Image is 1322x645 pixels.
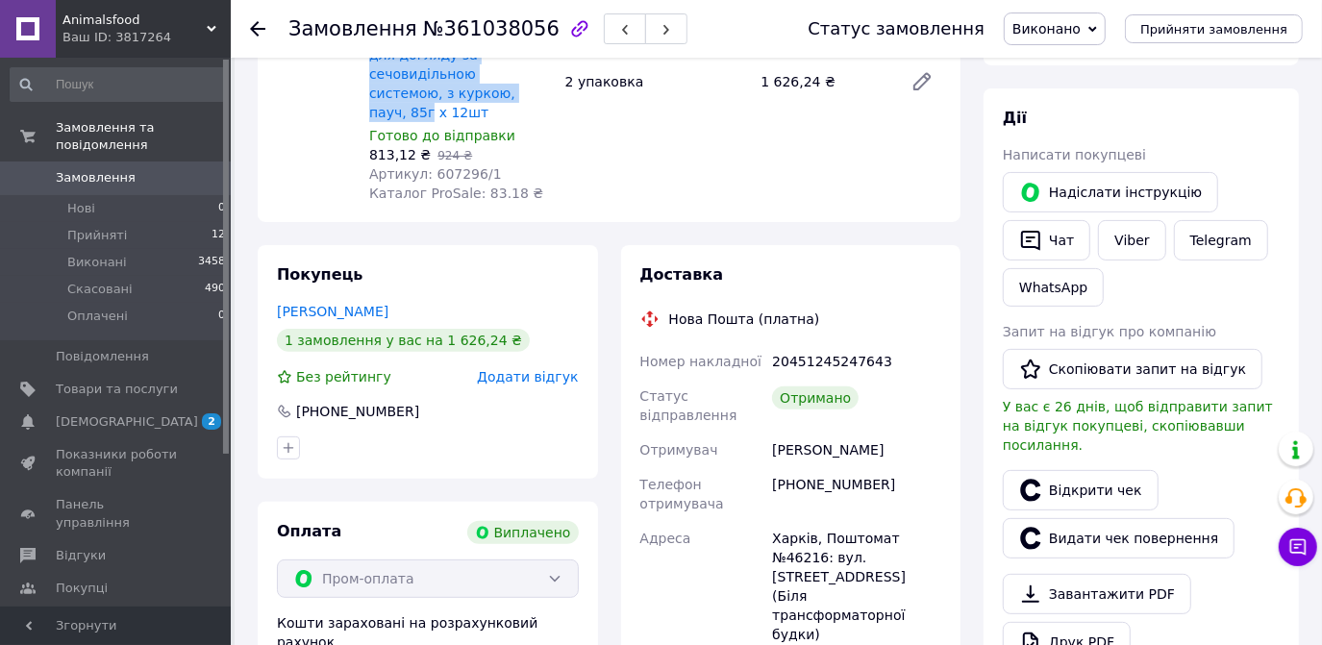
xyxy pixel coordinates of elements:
span: Animalsfood [62,12,207,29]
span: Панель управління [56,496,178,531]
div: Ваш ID: 3817264 [62,29,231,46]
div: Отримано [772,386,859,409]
span: Без рейтингу [296,369,391,385]
a: Завантажити PDF [1003,574,1191,614]
span: Оплата [277,522,341,540]
span: Отримувач [640,442,718,458]
span: Артикул: 607296/1 [369,166,502,182]
div: Виплачено [467,521,579,544]
span: Замовлення [288,17,417,40]
span: Додати відгук [477,369,578,385]
span: Оплачені [67,308,128,325]
span: Дії [1003,109,1027,127]
div: [PHONE_NUMBER] [294,402,421,421]
button: Скопіювати запит на відгук [1003,349,1262,389]
span: Виконано [1012,21,1081,37]
div: [PHONE_NUMBER] [768,467,945,521]
span: Статус відправлення [640,388,737,423]
span: Запит на відгук про компанію [1003,324,1216,339]
a: Viber [1098,220,1165,260]
button: Прийняти замовлення [1125,14,1303,43]
button: Чат [1003,220,1090,260]
span: [DEMOGRAPHIC_DATA] [56,413,198,431]
span: 0 [218,308,225,325]
span: 12 [212,227,225,244]
span: Нові [67,200,95,217]
span: Номер накладної [640,354,762,369]
span: Готово до відправки [369,128,515,143]
span: 924 ₴ [437,149,472,162]
span: 813,12 ₴ [369,147,431,162]
span: Написати покупцеві [1003,147,1146,162]
div: Повернутися назад [250,19,265,38]
button: Видати чек повернення [1003,518,1235,558]
a: Відкрити чек [1003,470,1159,510]
span: Скасовані [67,281,133,298]
a: Telegram [1174,220,1268,260]
span: 3458 [198,254,225,271]
span: Відгуки [56,547,106,564]
div: 1 626,24 ₴ [753,68,895,95]
div: 20451245247643 [768,344,945,379]
span: Повідомлення [56,348,149,365]
a: Редагувати [903,62,941,101]
div: 1 замовлення у вас на 1 626,24 ₴ [277,329,530,352]
div: [PERSON_NAME] [768,433,945,467]
span: Показники роботи компанії [56,446,178,481]
span: Покупець [277,265,363,284]
span: Прийняти замовлення [1140,22,1287,37]
div: Нова Пошта (платна) [664,310,825,329]
span: Адреса [640,531,691,546]
span: Виконані [67,254,127,271]
div: Статус замовлення [808,19,985,38]
span: Доставка [640,265,724,284]
a: WhatsApp [1003,268,1104,307]
span: Прийняті [67,227,127,244]
span: Телефон отримувача [640,477,724,511]
span: №361038056 [423,17,560,40]
span: 0 [218,200,225,217]
span: У вас є 26 днів, щоб відправити запит на відгук покупцеві, скопіювавши посилання. [1003,399,1273,453]
span: Замовлення [56,169,136,186]
button: Надіслати інструкцію [1003,172,1218,212]
button: Чат з покупцем [1279,528,1317,566]
div: 2 упаковка [558,68,754,95]
a: [PERSON_NAME] [277,304,388,319]
span: Замовлення та повідомлення [56,119,231,154]
span: Товари та послуги [56,381,178,398]
span: Каталог ProSale: 83.18 ₴ [369,186,543,201]
span: 490 [205,281,225,298]
input: Пошук [10,67,227,102]
span: Покупці [56,580,108,597]
span: 2 [202,413,221,430]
